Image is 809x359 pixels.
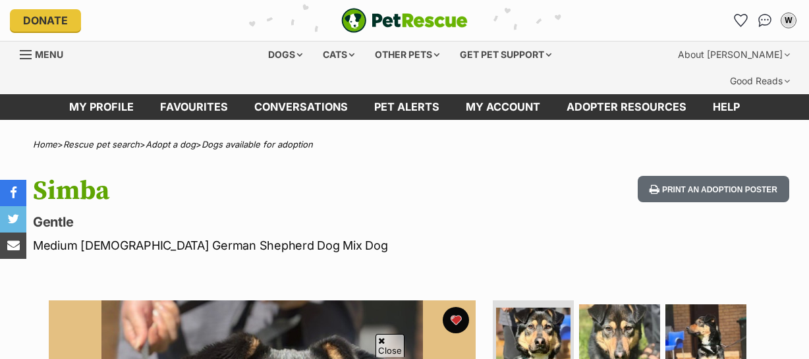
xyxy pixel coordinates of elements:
[341,8,468,33] a: PetRescue
[202,139,313,150] a: Dogs available for adoption
[341,8,468,33] img: logo-e224e6f780fb5917bec1dbf3a21bbac754714ae5b6737aabdf751b685950b380.svg
[778,10,799,31] button: My account
[361,94,453,120] a: Pet alerts
[10,9,81,32] a: Donate
[453,94,553,120] a: My account
[669,41,799,68] div: About [PERSON_NAME]
[443,307,469,333] button: favourite
[314,41,364,68] div: Cats
[700,94,753,120] a: Help
[146,139,196,150] a: Adopt a dog
[731,10,752,31] a: Favourites
[451,41,561,68] div: Get pet support
[376,334,404,357] span: Close
[35,49,63,60] span: Menu
[754,10,775,31] a: Conversations
[366,41,449,68] div: Other pets
[147,94,241,120] a: Favourites
[241,94,361,120] a: conversations
[731,10,799,31] ul: Account quick links
[63,139,140,150] a: Rescue pet search
[56,94,147,120] a: My profile
[33,176,495,206] h1: Simba
[33,213,495,231] p: Gentle
[758,14,772,27] img: chat-41dd97257d64d25036548639549fe6c8038ab92f7586957e7f3b1b290dea8141.svg
[259,41,312,68] div: Dogs
[782,14,795,27] div: W
[553,94,700,120] a: Adopter resources
[721,68,799,94] div: Good Reads
[20,41,72,65] a: Menu
[33,139,57,150] a: Home
[33,236,495,254] p: Medium [DEMOGRAPHIC_DATA] German Shepherd Dog Mix Dog
[638,176,789,203] button: Print an adoption poster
